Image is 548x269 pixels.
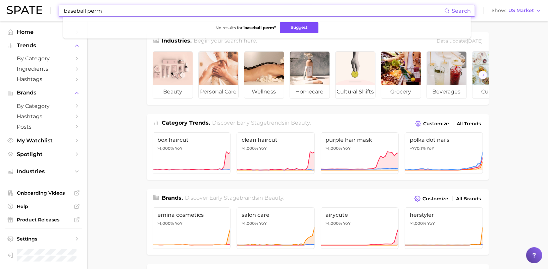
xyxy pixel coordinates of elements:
[212,120,311,126] span: Discover Early Stage trends in .
[423,196,449,202] span: Customize
[264,195,283,201] span: beauty
[5,101,82,111] a: by Category
[290,51,330,99] a: homecare
[427,51,467,99] a: beverages
[158,212,226,218] span: emina cosmetics
[244,85,284,98] span: wellness
[452,8,471,14] span: Search
[17,169,70,175] span: Industries
[198,51,239,99] a: personal care
[291,120,310,126] span: beauty
[17,190,70,196] span: Onboarding Videos
[153,51,193,99] a: beauty
[326,146,342,151] span: >1,000%
[17,137,70,144] span: My Watchlist
[17,236,70,242] span: Settings
[153,85,193,98] span: beauty
[162,195,183,201] span: Brands .
[5,53,82,64] a: by Category
[17,66,70,72] span: Ingredients
[153,132,231,174] a: box haircut>1,000% YoY
[237,132,315,174] a: clean haircut>1,000% YoY
[343,221,351,226] span: YoY
[326,212,394,218] span: airycute
[479,71,487,79] button: Scroll Right
[405,132,483,174] a: polka dot nails+770.1% YoY
[199,85,238,98] span: personal care
[17,55,70,62] span: by Category
[456,196,481,202] span: All Brands
[326,221,342,226] span: >1,000%
[381,51,421,99] a: grocery
[242,146,258,151] span: >1,000%
[243,25,276,30] strong: " baseball perm "
[455,194,483,203] a: All Brands
[455,119,483,128] a: All Trends
[17,103,70,109] span: by Category
[5,149,82,159] a: Spotlight
[410,212,478,218] span: herstyler
[457,121,481,127] span: All Trends
[5,135,82,146] a: My Watchlist
[381,85,421,98] span: grocery
[326,137,394,143] span: purple hair mask
[17,76,70,82] span: Hashtags
[490,6,543,15] button: ShowUS Market
[242,212,310,218] span: salon care
[321,207,399,249] a: airycute>1,000% YoY
[242,137,310,143] span: clean haircut
[5,111,82,122] a: Hashtags
[336,85,375,98] span: cultural shifts
[17,29,70,35] span: Home
[259,221,267,226] span: YoY
[17,90,70,96] span: Brands
[427,146,434,151] span: YoY
[185,195,284,201] span: Discover Early Stage brands in .
[162,120,210,126] span: Category Trends .
[424,121,449,127] span: Customize
[5,215,82,225] a: Product Releases
[427,221,435,226] span: YoY
[472,85,512,98] span: culinary
[472,51,512,99] a: culinary
[7,6,42,14] img: SPATE
[17,203,70,209] span: Help
[153,207,231,249] a: emina cosmetics>1,000% YoY
[410,146,426,151] span: +770.1%
[290,85,330,98] span: homecare
[410,221,426,226] span: >1,000%
[162,37,192,46] h1: Industries.
[335,51,376,99] a: cultural shifts
[17,113,70,120] span: Hashtags
[5,64,82,74] a: Ingredients
[17,217,70,223] span: Product Releases
[175,146,183,151] span: YoY
[259,146,267,151] span: YoY
[343,146,351,151] span: YoY
[321,132,399,174] a: purple hair mask>1,000% YoY
[175,221,183,226] span: YoY
[5,201,82,211] a: Help
[194,37,257,46] h2: Begin your search here.
[405,207,483,249] a: herstyler>1,000% YoY
[5,188,82,198] a: Onboarding Videos
[17,43,70,49] span: Trends
[237,207,315,249] a: salon care>1,000% YoY
[158,146,174,151] span: >1,000%
[17,124,70,130] span: Posts
[215,25,276,30] span: No results for
[5,166,82,177] button: Industries
[410,137,478,143] span: polka dot nails
[5,122,82,132] a: Posts
[5,234,82,244] a: Settings
[5,88,82,98] button: Brands
[5,41,82,51] button: Trends
[158,221,174,226] span: >1,000%
[242,221,258,226] span: >1,000%
[413,119,451,128] button: Customize
[5,74,82,84] a: Hashtags
[427,85,466,98] span: beverages
[280,22,318,33] button: Suggest
[17,151,70,157] span: Spotlight
[158,137,226,143] span: box haircut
